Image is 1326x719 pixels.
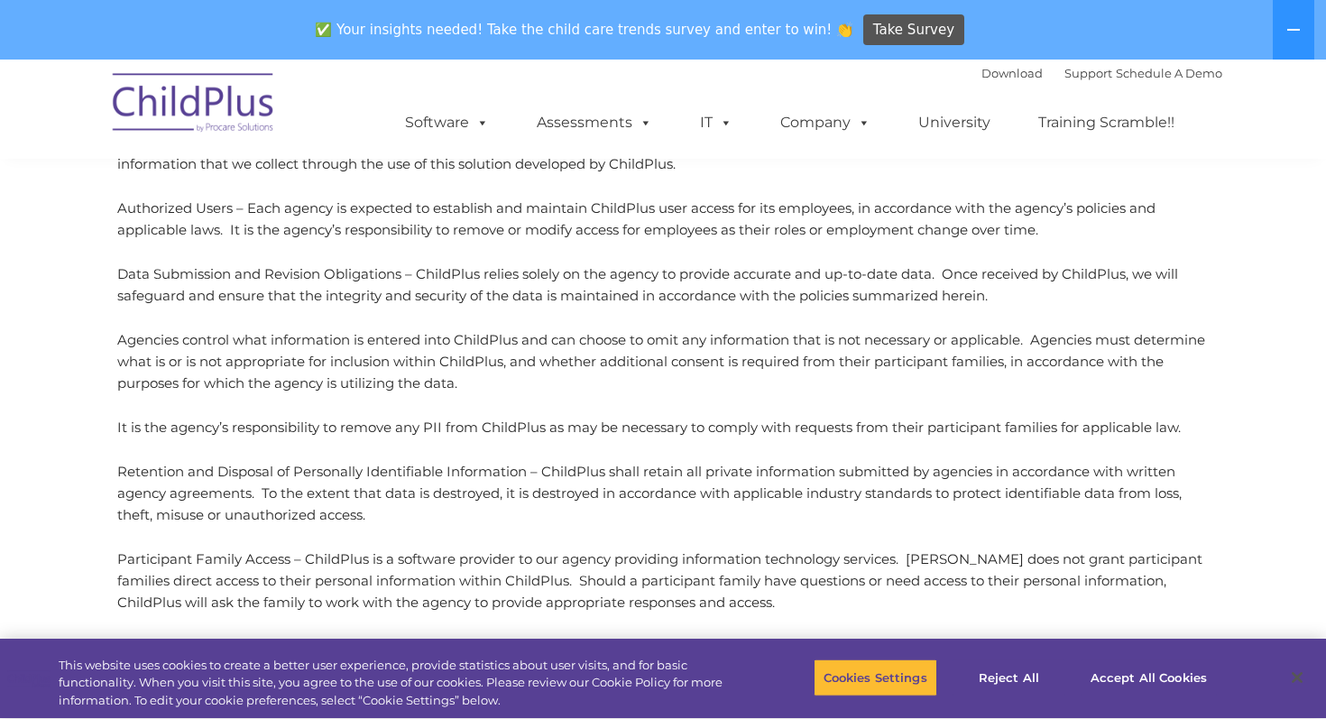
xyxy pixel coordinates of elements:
[1081,659,1217,696] button: Accept All Cookies
[900,105,1008,141] a: University
[117,263,1209,307] p: Data Submission and Revision Obligations – ChildPlus relies solely on the agency to provide accur...
[981,66,1222,80] font: |
[873,14,954,46] span: Take Survey
[117,198,1209,241] p: Authorized Users – Each agency is expected to establish and maintain ChildPlus user access for it...
[1277,658,1317,697] button: Close
[117,329,1209,394] p: Agencies control what information is entered into ChildPlus and can choose to omit any informatio...
[59,657,730,710] div: This website uses cookies to create a better user experience, provide statistics about user visit...
[814,659,937,696] button: Cookies Settings
[519,105,670,141] a: Assessments
[117,417,1209,438] p: It is the agency’s responsibility to remove any PII from ChildPlus as may be necessary to comply ...
[953,659,1065,696] button: Reject All
[682,105,750,141] a: IT
[387,105,507,141] a: Software
[1064,66,1112,80] a: Support
[762,105,889,141] a: Company
[117,461,1209,526] p: Retention and Disposal of Personally Identifiable Information – ChildPlus shall retain all privat...
[308,12,861,47] span: ✅ Your insights needed! Take the child care trends survey and enter to win! 👏
[981,66,1043,80] a: Download
[104,60,284,151] img: ChildPlus by Procare Solutions
[117,548,1209,613] p: Participant Family Access – ChildPlus is a software provider to our agency providing information ...
[117,636,1209,679] p: Collection of Agency Information – ChildPlus collects agency information based on our business re...
[863,14,965,46] a: Take Survey
[1116,66,1222,80] a: Schedule A Demo
[1020,105,1192,141] a: Training Scramble!!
